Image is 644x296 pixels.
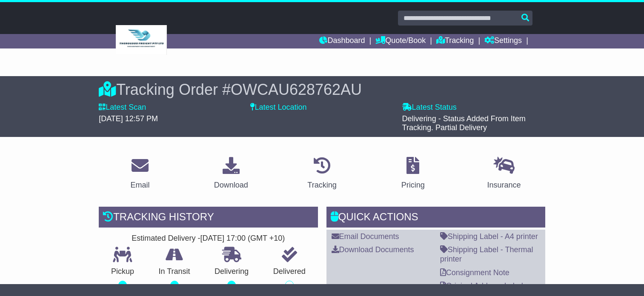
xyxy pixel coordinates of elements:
div: Download [214,179,248,191]
a: Insurance [481,154,526,194]
p: Pickup [99,267,146,276]
label: Latest Location [250,103,306,112]
p: Delivered [261,267,318,276]
a: Download Documents [332,245,414,254]
span: Delivering - Status Added From Item Tracking. Partial Delivery [402,114,526,132]
label: Latest Scan [99,103,146,112]
div: [DATE] 17:00 (GMT +10) [200,234,285,243]
a: Tracking [436,34,474,48]
a: Consignment Note [440,268,509,277]
span: [DATE] 12:57 PM [99,114,158,123]
a: Email [125,154,155,194]
a: Quote/Book [375,34,426,48]
span: OWCAU628762AU [231,81,362,98]
a: Settings [484,34,522,48]
a: Shipping Label - Thermal printer [440,245,533,263]
p: Delivering [202,267,261,276]
a: Pricing [396,154,430,194]
a: Shipping Label - A4 printer [440,232,538,241]
label: Latest Status [402,103,457,112]
div: Tracking [307,179,336,191]
a: Download [209,154,254,194]
div: Pricing [401,179,425,191]
a: Dashboard [319,34,365,48]
div: Quick Actions [326,207,545,230]
div: Tracking history [99,207,318,230]
a: Email Documents [332,232,399,241]
div: Email [131,179,150,191]
p: In Transit [146,267,203,276]
div: Estimated Delivery - [99,234,318,243]
a: Original Address Label [440,282,523,290]
div: Tracking Order # [99,80,545,99]
a: Tracking [302,154,342,194]
div: Insurance [487,179,521,191]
